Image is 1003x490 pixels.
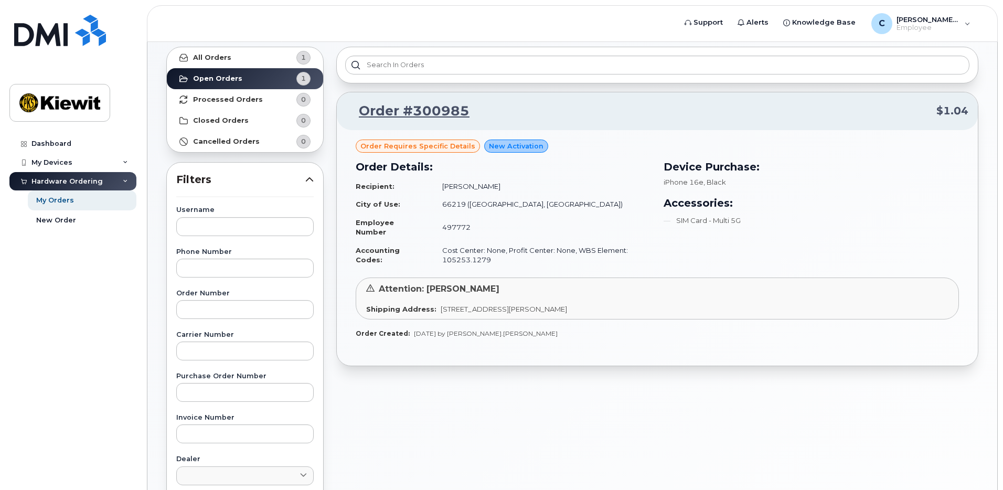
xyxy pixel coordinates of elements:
[301,73,306,83] span: 1
[356,246,400,264] strong: Accounting Codes:
[897,24,959,32] span: Employee
[664,216,959,226] li: SIM Card - Multi 5G
[433,241,651,269] td: Cost Center: None, Profit Center: None, WBS Element: 105253.1279
[703,178,726,186] span: , Black
[776,12,863,33] a: Knowledge Base
[176,172,305,187] span: Filters
[664,159,959,175] h3: Device Purchase:
[167,131,323,152] a: Cancelled Orders0
[356,218,394,237] strong: Employee Number
[433,214,651,241] td: 497772
[356,182,394,190] strong: Recipient:
[379,284,499,294] span: Attention: [PERSON_NAME]
[664,195,959,211] h3: Accessories:
[879,17,885,30] span: C
[441,305,567,313] span: [STREET_ADDRESS][PERSON_NAME]
[864,13,978,34] div: Carlos.Pazos
[345,56,969,74] input: Search in orders
[193,95,263,104] strong: Processed Orders
[957,444,995,482] iframe: Messenger Launcher
[176,414,314,421] label: Invoice Number
[730,12,776,33] a: Alerts
[356,200,400,208] strong: City of Use:
[167,47,323,68] a: All Orders1
[301,52,306,62] span: 1
[301,136,306,146] span: 0
[176,249,314,255] label: Phone Number
[936,103,968,119] span: $1.04
[746,17,769,28] span: Alerts
[433,177,651,196] td: [PERSON_NAME]
[414,329,558,337] span: [DATE] by [PERSON_NAME].[PERSON_NAME]
[193,54,231,62] strong: All Orders
[489,141,543,151] span: New Activation
[433,195,651,214] td: 66219 ([GEOGRAPHIC_DATA], [GEOGRAPHIC_DATA])
[167,68,323,89] a: Open Orders1
[193,116,249,125] strong: Closed Orders
[792,17,856,28] span: Knowledge Base
[301,115,306,125] span: 0
[176,207,314,214] label: Username
[356,159,651,175] h3: Order Details:
[193,74,242,83] strong: Open Orders
[301,94,306,104] span: 0
[193,137,260,146] strong: Cancelled Orders
[677,12,730,33] a: Support
[366,305,436,313] strong: Shipping Address:
[167,110,323,131] a: Closed Orders0
[664,178,703,186] span: iPhone 16e
[176,290,314,297] label: Order Number
[356,329,410,337] strong: Order Created:
[167,89,323,110] a: Processed Orders0
[360,141,475,151] span: Order requires Specific details
[346,102,470,121] a: Order #300985
[176,456,314,463] label: Dealer
[693,17,723,28] span: Support
[176,332,314,338] label: Carrier Number
[897,15,959,24] span: [PERSON_NAME].[PERSON_NAME]
[176,373,314,380] label: Purchase Order Number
